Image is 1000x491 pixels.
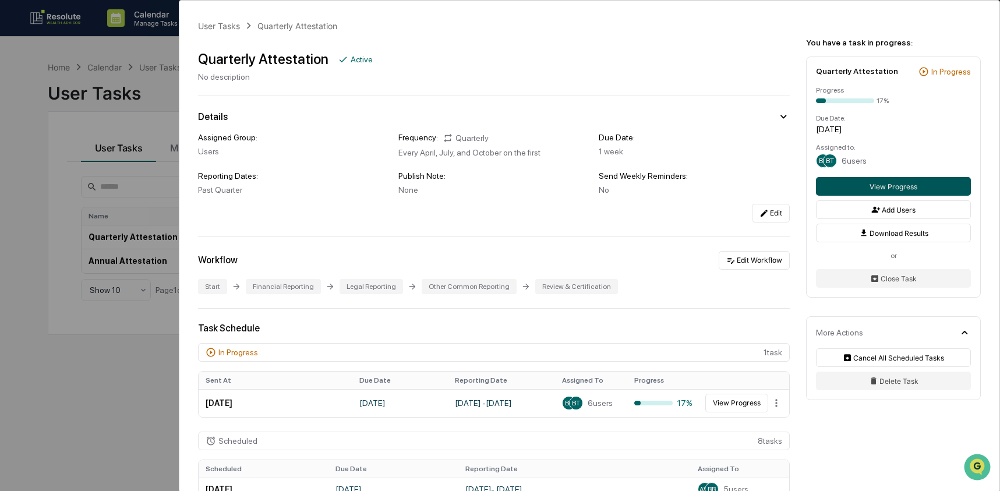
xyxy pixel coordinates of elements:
[816,252,971,260] div: or
[351,55,373,64] div: Active
[842,156,867,165] span: 6 users
[328,460,458,478] th: Due Date
[198,171,389,181] div: Reporting Dates:
[198,93,212,107] button: Start new chat
[198,432,790,450] div: 8 task s
[198,279,227,294] div: Start
[198,323,790,334] div: Task Schedule
[877,97,889,105] div: 17%
[12,89,33,110] img: 1746055101610-c473b297-6a78-478c-a979-82029cc54cd1
[12,148,21,157] div: 🖐️
[398,133,438,143] div: Frequency:
[7,164,78,185] a: 🔎Data Lookup
[443,133,489,143] div: Quarterly
[816,177,971,196] button: View Progress
[352,389,448,417] td: [DATE]
[565,399,573,407] span: BB
[627,372,699,389] th: Progress
[12,24,212,43] p: How can we help?
[588,398,613,408] span: 6 users
[398,185,589,195] div: None
[555,372,627,389] th: Assigned To
[816,224,971,242] button: Download Results
[23,147,75,158] span: Preclearance
[218,348,258,357] div: In Progress
[816,372,971,390] button: Delete Task
[198,111,228,122] div: Details
[352,372,448,389] th: Due Date
[691,460,789,478] th: Assigned To
[198,51,328,68] div: Quarterly Attestation
[198,343,790,362] div: 1 task
[198,185,389,195] div: Past Quarter
[84,148,94,157] div: 🗄️
[599,185,790,195] div: No
[398,148,589,157] div: Every April, July, and October on the first
[257,21,337,31] div: Quarterly Attestation
[826,157,834,165] span: BT
[816,200,971,219] button: Add Users
[199,460,328,478] th: Scheduled
[199,372,352,389] th: Sent At
[816,328,863,337] div: More Actions
[458,460,691,478] th: Reporting Date
[422,279,517,294] div: Other Common Reporting
[448,389,555,417] td: [DATE] - [DATE]
[752,204,790,222] button: Edit
[816,114,971,122] div: Due Date:
[7,142,80,163] a: 🖐️Preclearance
[199,389,352,417] td: [DATE]
[705,394,768,412] button: View Progress
[12,170,21,179] div: 🔎
[198,147,389,156] div: Users
[340,279,403,294] div: Legal Reporting
[719,251,790,270] button: Edit Workflow
[398,171,589,181] div: Publish Note:
[198,255,238,266] div: Workflow
[116,197,141,206] span: Pylon
[816,269,971,288] button: Close Task
[198,133,389,142] div: Assigned Group:
[572,399,580,407] span: BT
[40,89,191,101] div: Start new chat
[816,348,971,367] button: Cancel All Scheduled Tasks
[816,86,971,94] div: Progress
[23,169,73,181] span: Data Lookup
[599,133,790,142] div: Due Date:
[816,125,971,134] div: [DATE]
[634,398,692,408] div: 17%
[96,147,144,158] span: Attestations
[963,453,994,484] iframe: Open customer support
[198,72,373,82] div: No description
[218,436,257,446] div: Scheduled
[819,157,827,165] span: BB
[931,67,971,76] div: In Progress
[246,279,321,294] div: Financial Reporting
[40,101,147,110] div: We're available if you need us!
[806,38,981,47] div: You have a task in progress:
[816,66,898,76] div: Quarterly Attestation
[448,372,555,389] th: Reporting Date
[599,147,790,156] div: 1 week
[82,197,141,206] a: Powered byPylon
[816,143,971,151] div: Assigned to:
[198,21,240,31] div: User Tasks
[599,171,790,181] div: Send Weekly Reminders:
[80,142,149,163] a: 🗄️Attestations
[535,279,618,294] div: Review & Certification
